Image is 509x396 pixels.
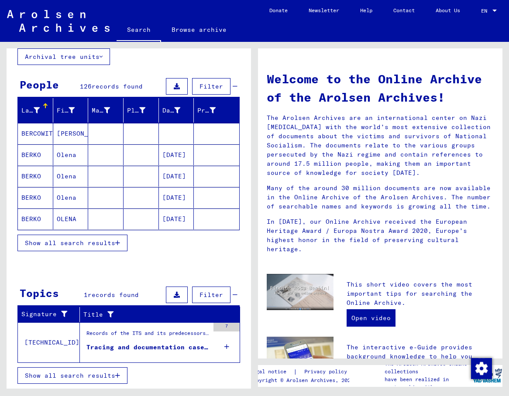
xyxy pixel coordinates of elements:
[25,372,115,379] span: Show all search results
[18,187,53,208] mat-cell: BERKO
[86,329,209,341] div: Records of the ITS and its predecessors / Inquiry processing / ITS case files as of 1947 / Reposi...
[84,291,88,299] span: 1
[267,274,334,310] img: video.jpg
[159,166,194,187] mat-cell: [DATE]
[267,337,334,381] img: eguide.jpg
[53,98,89,123] mat-header-cell: First Name
[21,310,69,319] div: Signature
[199,82,223,90] span: Filter
[53,208,89,229] mat-cell: OLENA
[197,106,216,115] div: Prisoner #
[385,376,472,391] p: have been realized in partnership with
[86,343,209,352] div: Tracing and documentation case no. 519.466 for [PERSON_NAME] born [DEMOGRAPHIC_DATA]
[192,287,230,303] button: Filter
[18,144,53,165] mat-cell: BERKO
[250,376,358,384] p: Copyright © Arolsen Archives, 2021
[25,239,115,247] span: Show all search results
[57,106,75,115] div: First Name
[117,19,161,42] a: Search
[21,103,53,117] div: Last Name
[194,98,239,123] mat-header-cell: Prisoner #
[347,280,494,307] p: This short video covers the most important tips for searching the Online Archive.
[92,106,110,115] div: Maiden Name
[385,360,472,376] p: The Arolsen Archives online collections
[159,187,194,208] mat-cell: [DATE]
[18,208,53,229] mat-cell: BERKO
[7,10,110,32] img: Arolsen_neg.svg
[250,367,358,376] div: |
[267,217,494,254] p: In [DATE], our Online Archive received the European Heritage Award / Europa Nostra Award 2020, Eu...
[471,358,492,379] img: Zustimmung ändern
[159,208,194,229] mat-cell: [DATE]
[83,307,229,321] div: Title
[21,307,79,321] div: Signature
[481,7,487,14] mat-select-trigger: EN
[53,144,89,165] mat-cell: Olena
[267,184,494,211] p: Many of the around 30 million documents are now available in the Online Archive of the Arolsen Ar...
[161,19,237,40] a: Browse archive
[53,187,89,208] mat-cell: Olena
[250,367,293,376] a: Legal notice
[92,82,143,90] span: records found
[18,98,53,123] mat-header-cell: Last Name
[20,77,59,92] div: People
[20,285,59,301] div: Topics
[92,103,123,117] div: Maiden Name
[192,78,230,95] button: Filter
[18,322,80,362] td: [TECHNICAL_ID]
[127,106,145,115] div: Place of Birth
[162,106,181,115] div: Date of Birth
[159,98,194,123] mat-header-cell: Date of Birth
[57,103,88,117] div: First Name
[21,106,40,115] div: Last Name
[267,70,494,106] h1: Welcome to the Online Archive of the Arolsen Archives!
[213,323,240,331] div: 7
[88,98,124,123] mat-header-cell: Maiden Name
[17,48,110,65] button: Archival tree units
[347,309,396,327] a: Open video
[88,291,139,299] span: records found
[159,144,194,165] mat-cell: [DATE]
[297,367,358,376] a: Privacy policy
[18,123,53,144] mat-cell: BERCOWITZ
[162,103,194,117] div: Date of Birth
[80,82,92,90] span: 126
[18,166,53,187] mat-cell: BERKO
[17,235,127,251] button: Show all search results
[17,367,127,384] button: Show all search results
[127,103,158,117] div: Place of Birth
[199,291,223,299] span: Filter
[83,310,218,319] div: Title
[124,98,159,123] mat-header-cell: Place of Birth
[197,103,229,117] div: Prisoner #
[267,113,494,178] p: The Arolsen Archives are an international center on Nazi [MEDICAL_DATA] with the world’s most ext...
[53,123,89,144] mat-cell: [PERSON_NAME]
[53,166,89,187] mat-cell: Olena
